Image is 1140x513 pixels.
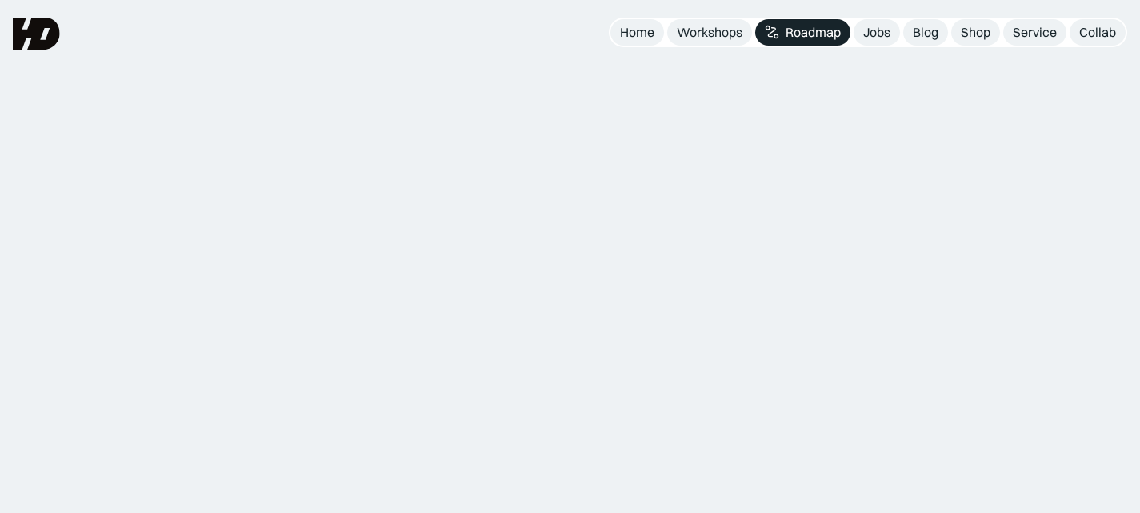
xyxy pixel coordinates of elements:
div: Service [1013,24,1057,41]
div: Home [620,24,654,41]
div: Shop [961,24,990,41]
div: Workshops [677,24,742,41]
a: Workshops [667,19,752,46]
a: Collab [1070,19,1126,46]
a: Service [1003,19,1066,46]
a: Home [610,19,664,46]
a: Blog [903,19,948,46]
div: Collab [1079,24,1116,41]
div: Jobs [863,24,890,41]
div: Roadmap [786,24,841,41]
a: Shop [951,19,1000,46]
div: Blog [913,24,938,41]
a: Roadmap [755,19,850,46]
a: Jobs [854,19,900,46]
